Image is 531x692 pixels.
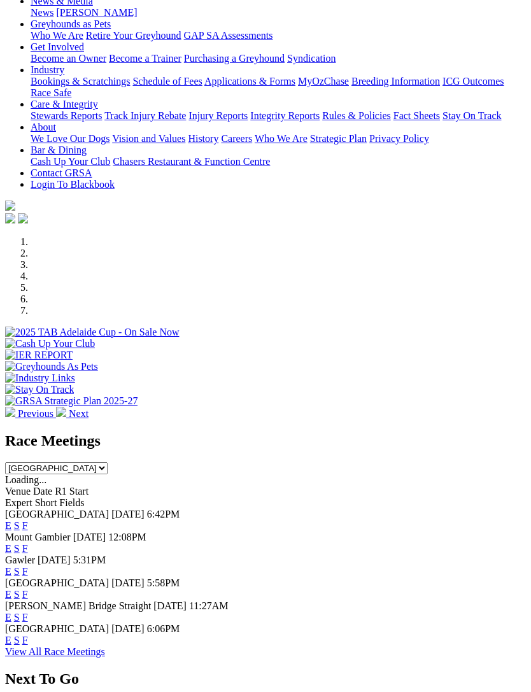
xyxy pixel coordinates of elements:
span: 6:42PM [147,509,180,519]
img: facebook.svg [5,213,15,223]
a: History [188,133,218,144]
a: Who We Are [255,133,308,144]
a: S [14,543,20,554]
a: Race Safe [31,87,71,98]
a: F [22,566,28,577]
span: Previous [18,408,53,419]
span: Next [69,408,88,419]
a: We Love Our Dogs [31,133,110,144]
a: S [14,566,20,577]
a: Injury Reports [188,110,248,121]
span: [GEOGRAPHIC_DATA] [5,509,109,519]
h2: Next To Go [5,670,526,688]
div: About [31,133,526,145]
a: Purchasing a Greyhound [184,53,285,64]
a: Privacy Policy [369,133,429,144]
a: S [14,635,20,646]
span: R1 Start [55,486,88,497]
a: Greyhounds as Pets [31,18,111,29]
a: Track Injury Rebate [104,110,186,121]
img: 2025 TAB Adelaide Cup - On Sale Now [5,327,180,338]
a: Login To Blackbook [31,179,115,190]
a: [PERSON_NAME] [56,7,137,18]
img: Industry Links [5,372,75,384]
a: F [22,589,28,600]
img: Greyhounds As Pets [5,361,98,372]
a: F [22,612,28,623]
a: Stay On Track [442,110,501,121]
a: Retire Your Greyhound [86,30,181,41]
div: Greyhounds as Pets [31,30,526,41]
span: 5:31PM [73,554,106,565]
a: Industry [31,64,64,75]
img: chevron-left-pager-white.svg [5,407,15,417]
a: F [22,520,28,531]
img: logo-grsa-white.png [5,201,15,211]
a: Become an Owner [31,53,106,64]
span: Gawler [5,554,35,565]
a: Bookings & Scratchings [31,76,130,87]
a: Become a Trainer [109,53,181,64]
a: Applications & Forms [204,76,295,87]
a: S [14,589,20,600]
span: [DATE] [38,554,71,565]
a: MyOzChase [298,76,349,87]
img: GRSA Strategic Plan 2025-27 [5,395,138,407]
a: F [22,543,28,554]
div: Industry [31,76,526,99]
a: Previous [5,408,56,419]
span: [DATE] [111,577,145,588]
div: Get Involved [31,53,526,64]
div: Care & Integrity [31,110,526,122]
span: 12:08PM [108,532,146,542]
span: 5:58PM [147,577,180,588]
a: Bar & Dining [31,145,87,155]
span: [DATE] [153,600,187,611]
span: 6:06PM [147,623,180,634]
span: [PERSON_NAME] Bridge Straight [5,600,151,611]
a: Breeding Information [351,76,440,87]
span: Loading... [5,474,46,485]
a: F [22,635,28,646]
img: IER REPORT [5,350,73,361]
span: Fields [59,497,84,508]
a: Next [56,408,88,419]
span: [DATE] [111,509,145,519]
a: E [5,635,11,646]
div: Bar & Dining [31,156,526,167]
a: E [5,566,11,577]
a: Vision and Values [112,133,185,144]
span: Date [33,486,52,497]
a: ICG Outcomes [442,76,504,87]
a: Schedule of Fees [132,76,202,87]
img: twitter.svg [18,213,28,223]
a: Careers [221,133,252,144]
a: E [5,589,11,600]
img: chevron-right-pager-white.svg [56,407,66,417]
a: Stewards Reports [31,110,102,121]
span: Venue [5,486,31,497]
a: E [5,612,11,623]
a: Care & Integrity [31,99,98,109]
a: About [31,122,56,132]
span: [GEOGRAPHIC_DATA] [5,577,109,588]
a: View All Race Meetings [5,646,105,657]
a: Cash Up Your Club [31,156,110,167]
span: [GEOGRAPHIC_DATA] [5,623,109,634]
a: E [5,543,11,554]
img: Cash Up Your Club [5,338,95,350]
a: Fact Sheets [393,110,440,121]
a: Syndication [287,53,336,64]
span: [DATE] [111,623,145,634]
a: Rules & Policies [322,110,391,121]
h2: Race Meetings [5,432,526,449]
span: Short [35,497,57,508]
a: Strategic Plan [310,133,367,144]
a: S [14,612,20,623]
a: Integrity Reports [250,110,320,121]
span: Expert [5,497,32,508]
a: Contact GRSA [31,167,92,178]
a: News [31,7,53,18]
span: Mount Gambier [5,532,71,542]
a: GAP SA Assessments [184,30,273,41]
